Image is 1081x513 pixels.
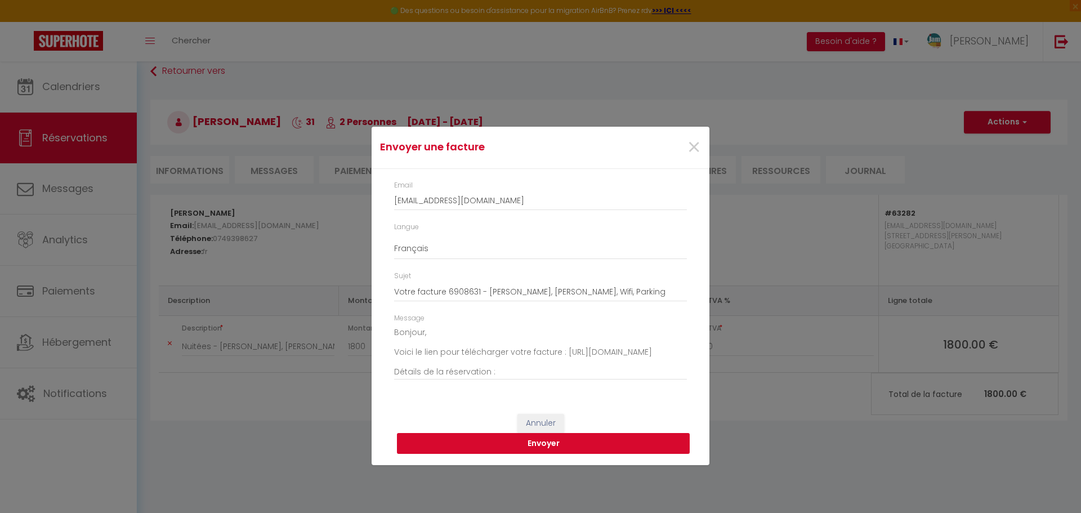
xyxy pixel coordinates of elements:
[687,131,701,164] span: ×
[394,313,425,324] label: Message
[394,222,419,233] label: Langue
[397,433,690,454] button: Envoyer
[380,139,589,155] h4: Envoyer une facture
[394,271,411,282] label: Sujet
[517,414,564,433] button: Annuler
[394,180,413,191] label: Email
[687,136,701,160] button: Close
